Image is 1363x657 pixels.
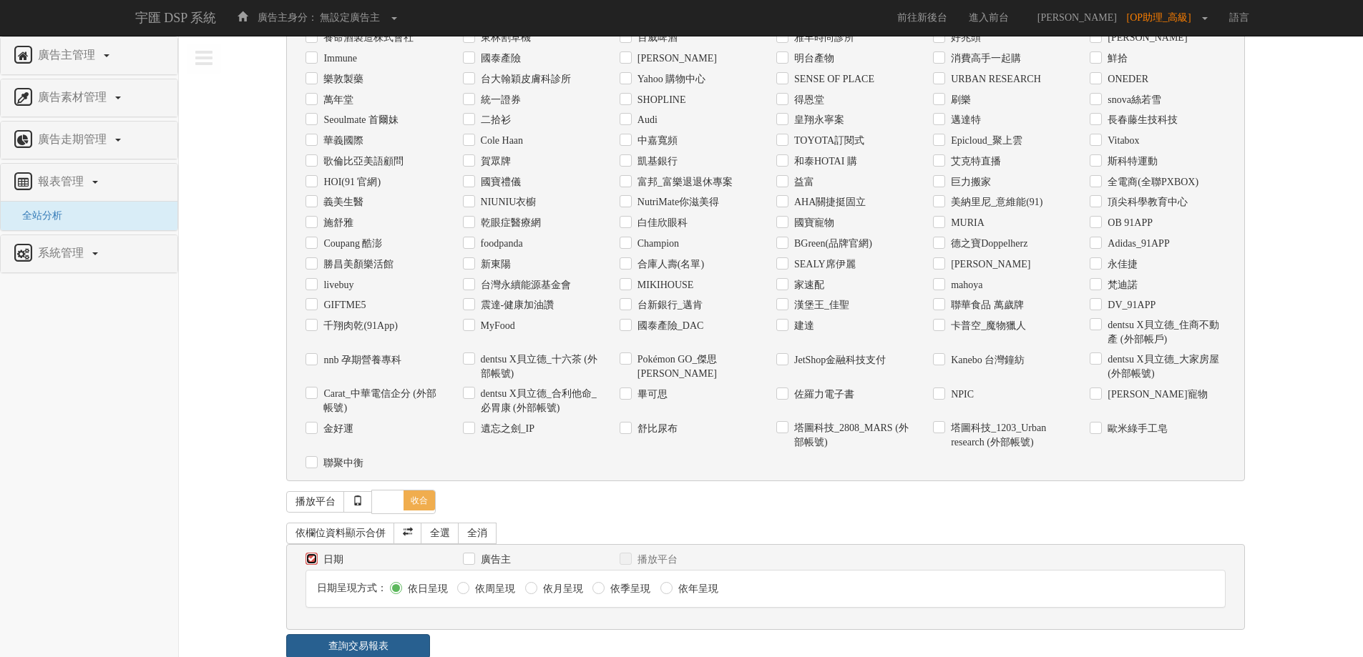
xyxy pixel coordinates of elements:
label: Pokémon GO_傑思[PERSON_NAME] [634,352,755,381]
label: 美納里尼_意維能(91) [947,195,1042,209]
label: MIKIHOUSE [634,278,694,292]
label: mahoya [947,278,982,292]
label: [PERSON_NAME] [947,257,1030,272]
label: 好兆頭 [947,31,981,45]
label: 凱基銀行 [634,154,678,169]
label: 雅丰時尚診所 [791,31,854,45]
label: 乾眼症醫療網 [477,216,541,230]
label: 漢堡王_佳聖 [791,298,849,312]
label: 梵迪諾 [1104,278,1138,292]
label: dentsu X貝立德_大家房屋 (外部帳號) [1104,352,1225,381]
span: 收合 [404,490,435,510]
label: [PERSON_NAME] [1104,31,1187,45]
label: 播放平台 [634,553,678,567]
label: NIUNIU衣櫥 [477,195,537,209]
label: 和泰HOTAI 購 [791,154,857,169]
label: 永佳捷 [1104,257,1138,272]
label: SENSE ОF PLACE [791,72,874,87]
label: 國寶寵物 [791,216,834,230]
label: JetShop金融科技支付 [791,353,886,367]
span: 廣告走期管理 [34,133,114,145]
label: 依年呈現 [675,582,718,596]
span: [PERSON_NAME] [1030,12,1124,23]
label: DV_91APP [1104,298,1156,312]
label: 日期 [320,553,343,567]
label: dentsu X貝立德_住商不動產 (外部帳戶) [1104,318,1225,347]
label: [PERSON_NAME] [634,51,717,66]
label: 斯科特運動 [1104,154,1158,169]
label: NutriMate你滋美得 [634,195,719,209]
label: Seoulmate 首爾妹 [320,113,399,127]
label: 依周呈現 [472,582,515,596]
label: 得恩堂 [791,93,824,107]
span: 廣告主管理 [34,49,102,61]
label: livebuy [320,278,353,292]
label: dentsu X貝立德_十六茶 (外部帳號) [477,352,598,381]
label: 東林割草機 [477,31,531,45]
label: 全電商(全聯PXBOX) [1104,175,1198,189]
label: snova絲若雪 [1104,93,1161,107]
label: 邁達特 [947,113,981,127]
a: 報表管理 [11,171,167,194]
span: 報表管理 [34,175,91,187]
a: 全消 [458,523,497,544]
label: 刷樂 [947,93,971,107]
label: 依月呈現 [539,582,583,596]
label: 歐米綠手工皂 [1104,422,1168,436]
label: 德之寶Doppelherz [947,237,1027,251]
label: 台灣永續能源基金會 [477,278,571,292]
label: 歌倫比亞美語顧問 [320,154,404,169]
label: 家速配 [791,278,824,292]
label: 施舒雅 [320,216,353,230]
label: 艾克特直播 [947,154,1001,169]
label: Champion [634,237,679,251]
label: 聯華食品 萬歲牌 [947,298,1024,312]
label: AHA關捷挺固立 [791,195,866,209]
label: foodpanda [477,237,523,251]
span: 無設定廣告主 [320,12,380,23]
label: 廣告主 [477,553,511,567]
label: Adidas_91APP [1104,237,1169,251]
label: 依日呈現 [404,582,448,596]
label: 百威啤酒 [634,31,678,45]
label: 統一證券 [477,93,521,107]
label: SEALY席伊麗 [791,257,856,272]
label: MURIA [947,216,985,230]
label: 合庫人壽(名單) [634,257,704,272]
label: Audi [634,113,658,127]
a: 系統管理 [11,242,167,265]
label: Yahoo 購物中心 [634,72,705,87]
label: 勝昌美顏樂活館 [320,257,394,272]
label: 養命酒製造株式會社 [320,31,414,45]
label: 白佳欣眼科 [634,216,688,230]
label: 依季呈現 [607,582,650,596]
label: 舒比尿布 [634,422,678,436]
label: TOYOTA訂閱式 [791,134,864,148]
label: SHOPLINE [634,93,686,107]
span: 全站分析 [11,210,62,221]
label: 消費高手一起購 [947,51,1021,66]
label: Cole Haan [477,134,523,148]
label: 國寶禮儀 [477,175,521,189]
label: 卡普空_魔物獵人 [947,319,1026,333]
label: [PERSON_NAME]寵物 [1104,387,1207,402]
label: 益富 [791,175,814,189]
label: 長春藤生技科技 [1104,113,1178,127]
label: nnb 孕期營養專科 [320,353,401,367]
span: 日期呈現方式： [317,583,387,593]
label: 遺忘之劍_IP [477,422,534,436]
span: 廣告主身分： [258,12,318,23]
label: 國泰產險_DAC [634,319,704,333]
label: 二拾衫 [477,113,511,127]
label: Coupang 酷澎 [320,237,382,251]
a: 廣告素材管理 [11,87,167,109]
label: ONEDER [1104,72,1148,87]
label: Vitabox [1104,134,1139,148]
label: dentsu X貝立德_合利他命_必胃康 (外部帳號) [477,387,598,415]
label: Immune [320,51,357,66]
label: MyFood [477,319,515,333]
label: Epicloud_聚上雲 [947,134,1022,148]
label: 聯聚中衡 [320,456,363,470]
label: 金好運 [320,422,353,436]
label: Kanebo 台灣鐘紡 [947,353,1025,367]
